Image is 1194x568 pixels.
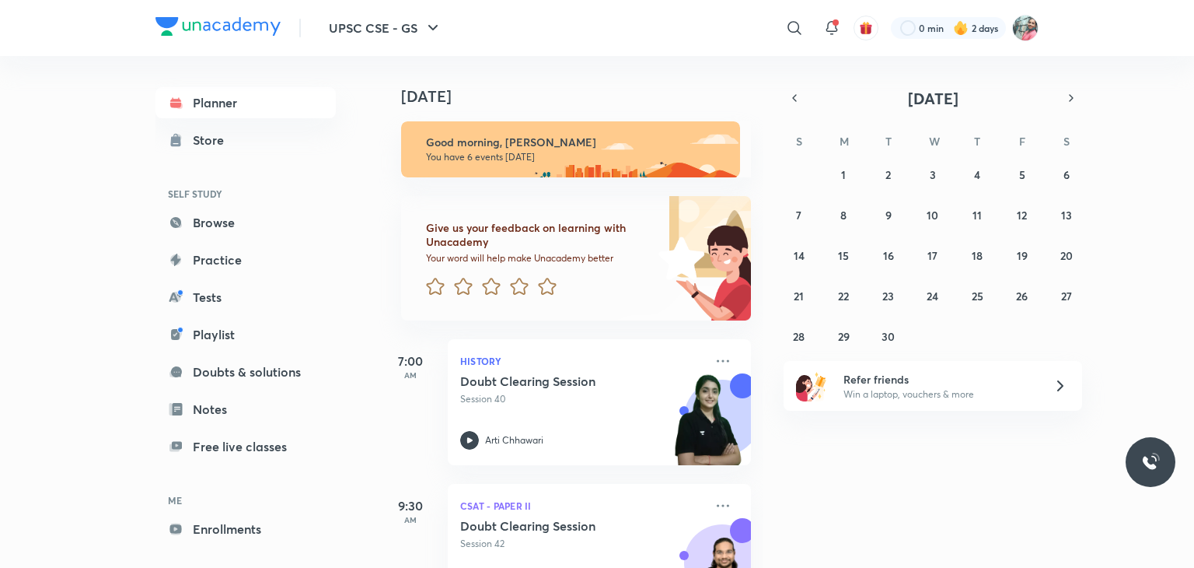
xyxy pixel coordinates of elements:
[379,496,442,515] h5: 9:30
[796,134,802,149] abbr: Sunday
[155,124,336,156] a: Store
[155,17,281,36] img: Company Logo
[927,208,938,223] abbr: September 10, 2025
[876,202,901,227] button: September 9, 2025
[155,431,336,462] a: Free live classes
[426,135,726,149] h6: Good morning, [PERSON_NAME]
[920,243,945,268] button: September 17, 2025
[794,289,804,303] abbr: September 21, 2025
[1010,243,1035,268] button: September 19, 2025
[1010,283,1035,308] button: September 26, 2025
[972,208,982,223] abbr: September 11, 2025
[953,20,969,36] img: streak
[1016,289,1028,303] abbr: September 26, 2025
[787,324,812,349] button: September 28, 2025
[665,373,751,481] img: unacademy
[155,487,336,514] h6: ME
[155,181,336,207] h6: SELF STUDY
[606,196,751,321] img: feedback_image
[155,244,336,275] a: Practice
[965,202,990,227] button: September 11, 2025
[155,356,336,387] a: Doubts & solutions
[831,202,856,227] button: September 8, 2025
[787,283,812,308] button: September 21, 2025
[1017,248,1028,263] abbr: September 19, 2025
[426,221,653,249] h6: Give us your feedback on learning with Unacademy
[1019,167,1025,182] abbr: September 5, 2025
[930,167,936,182] abbr: September 3, 2025
[876,324,901,349] button: September 30, 2025
[155,319,336,350] a: Playlist
[1063,167,1070,182] abbr: September 6, 2025
[155,394,336,425] a: Notes
[831,162,856,187] button: September 1, 2025
[859,21,873,35] img: avatar
[794,248,805,263] abbr: September 14, 2025
[965,243,990,268] button: September 18, 2025
[974,134,980,149] abbr: Thursday
[460,373,654,389] h5: Doubt Clearing Session
[1010,162,1035,187] button: September 5, 2025
[908,88,958,109] span: [DATE]
[972,289,983,303] abbr: September 25, 2025
[882,289,894,303] abbr: September 23, 2025
[838,289,849,303] abbr: September 22, 2025
[882,329,895,344] abbr: September 30, 2025
[1054,162,1079,187] button: September 6, 2025
[1061,208,1072,223] abbr: September 13, 2025
[379,515,442,524] p: AM
[840,208,847,223] abbr: September 8, 2025
[1054,243,1079,268] button: September 20, 2025
[843,371,1035,387] h6: Refer friends
[793,329,805,344] abbr: September 28, 2025
[1054,283,1079,308] button: September 27, 2025
[1010,202,1035,227] button: September 12, 2025
[426,151,726,163] p: You have 6 events [DATE]
[927,248,937,263] abbr: September 17, 2025
[876,243,901,268] button: September 16, 2025
[838,248,849,263] abbr: September 15, 2025
[876,162,901,187] button: September 2, 2025
[379,370,442,380] p: AM
[787,202,812,227] button: September 7, 2025
[426,252,653,265] p: Your word will help make Unacademy better
[460,352,704,370] p: History
[379,352,442,370] h5: 7:00
[854,16,878,40] button: avatar
[155,514,336,545] a: Enrollments
[1063,134,1070,149] abbr: Saturday
[401,87,766,106] h4: [DATE]
[1012,15,1039,41] img: Prerna Pathak
[319,12,452,44] button: UPSC CSE - GS
[460,392,704,406] p: Session 40
[927,289,938,303] abbr: September 24, 2025
[831,283,856,308] button: September 22, 2025
[974,167,980,182] abbr: September 4, 2025
[796,208,801,223] abbr: September 7, 2025
[460,518,654,534] h5: Doubt Clearing Session
[796,370,827,401] img: referral
[965,162,990,187] button: September 4, 2025
[193,131,233,149] div: Store
[401,121,740,177] img: morning
[1061,289,1072,303] abbr: September 27, 2025
[1017,208,1027,223] abbr: September 12, 2025
[843,387,1035,401] p: Win a laptop, vouchers & more
[787,243,812,268] button: September 14, 2025
[920,283,945,308] button: September 24, 2025
[460,537,704,551] p: Session 42
[805,87,1060,109] button: [DATE]
[155,282,336,313] a: Tests
[155,87,336,118] a: Planner
[965,283,990,308] button: September 25, 2025
[920,202,945,227] button: September 10, 2025
[840,134,849,149] abbr: Monday
[831,324,856,349] button: September 29, 2025
[972,248,983,263] abbr: September 18, 2025
[929,134,940,149] abbr: Wednesday
[838,329,850,344] abbr: September 29, 2025
[485,433,543,447] p: Arti Chhawari
[876,283,901,308] button: September 23, 2025
[885,208,892,223] abbr: September 9, 2025
[885,134,892,149] abbr: Tuesday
